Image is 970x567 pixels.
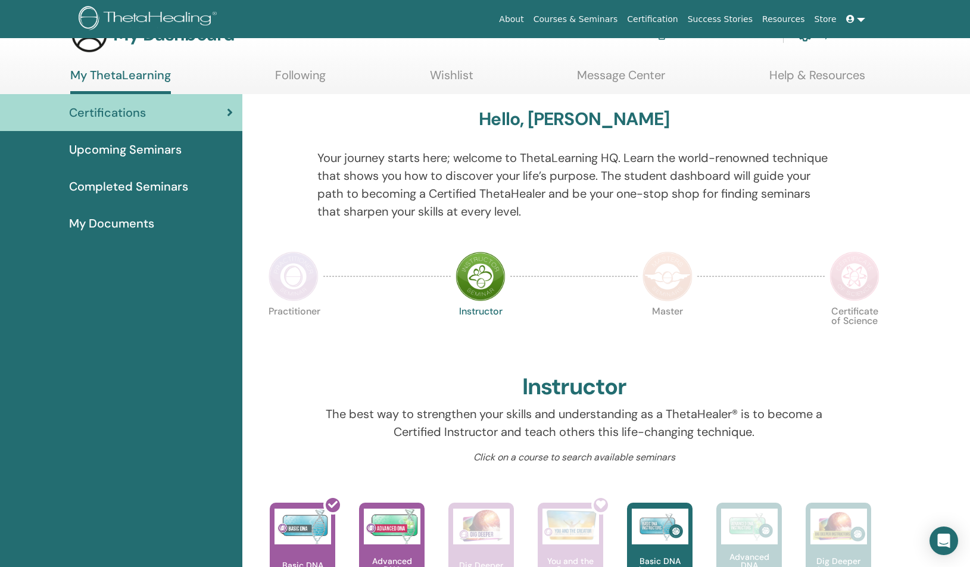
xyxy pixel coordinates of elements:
[642,251,693,301] img: Master
[829,307,879,357] p: Certificate of Science
[19,31,29,40] img: website_grey.svg
[577,68,665,91] a: Message Center
[33,19,58,29] div: v 4.0.25
[542,509,599,541] img: You and the Creator
[829,251,879,301] img: Certificate of Science
[769,68,865,91] a: Help & Resources
[19,19,29,29] img: logo_orange.svg
[118,69,128,79] img: tab_keywords_by_traffic_grey.svg
[31,31,131,40] div: Domain: [DOMAIN_NAME]
[683,8,757,30] a: Success Stories
[269,307,319,357] p: Practitioner
[113,24,235,45] h3: My Dashboard
[317,405,831,441] p: The best way to strengthen your skills and understanding as a ThetaHealer® is to become a Certifi...
[275,509,331,544] img: Basic DNA
[132,70,201,78] div: Keywords by Traffic
[364,509,420,544] img: Advanced DNA
[69,104,146,121] span: Certifications
[317,450,831,465] p: Click on a course to search available seminars
[529,8,623,30] a: Courses & Seminars
[642,307,693,357] p: Master
[622,8,682,30] a: Certification
[45,70,107,78] div: Domain Overview
[721,509,778,544] img: Advanced DNA Instructors
[456,251,506,301] img: Instructor
[269,251,319,301] img: Practitioner
[79,6,221,33] img: logo.png
[456,307,506,357] p: Instructor
[453,509,510,544] img: Dig Deeper
[810,8,841,30] a: Store
[757,8,810,30] a: Resources
[810,509,867,544] img: Dig Deeper Instructors
[69,141,182,158] span: Upcoming Seminars
[70,68,171,94] a: My ThetaLearning
[69,214,154,232] span: My Documents
[479,108,669,130] h3: Hello, [PERSON_NAME]
[522,373,626,401] h2: Instructor
[430,68,473,91] a: Wishlist
[494,8,528,30] a: About
[32,69,42,79] img: tab_domain_overview_orange.svg
[69,177,188,195] span: Completed Seminars
[317,149,831,220] p: Your journey starts here; welcome to ThetaLearning HQ. Learn the world-renowned technique that sh...
[275,68,326,91] a: Following
[632,509,688,544] img: Basic DNA Instructors
[930,526,958,555] div: Open Intercom Messenger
